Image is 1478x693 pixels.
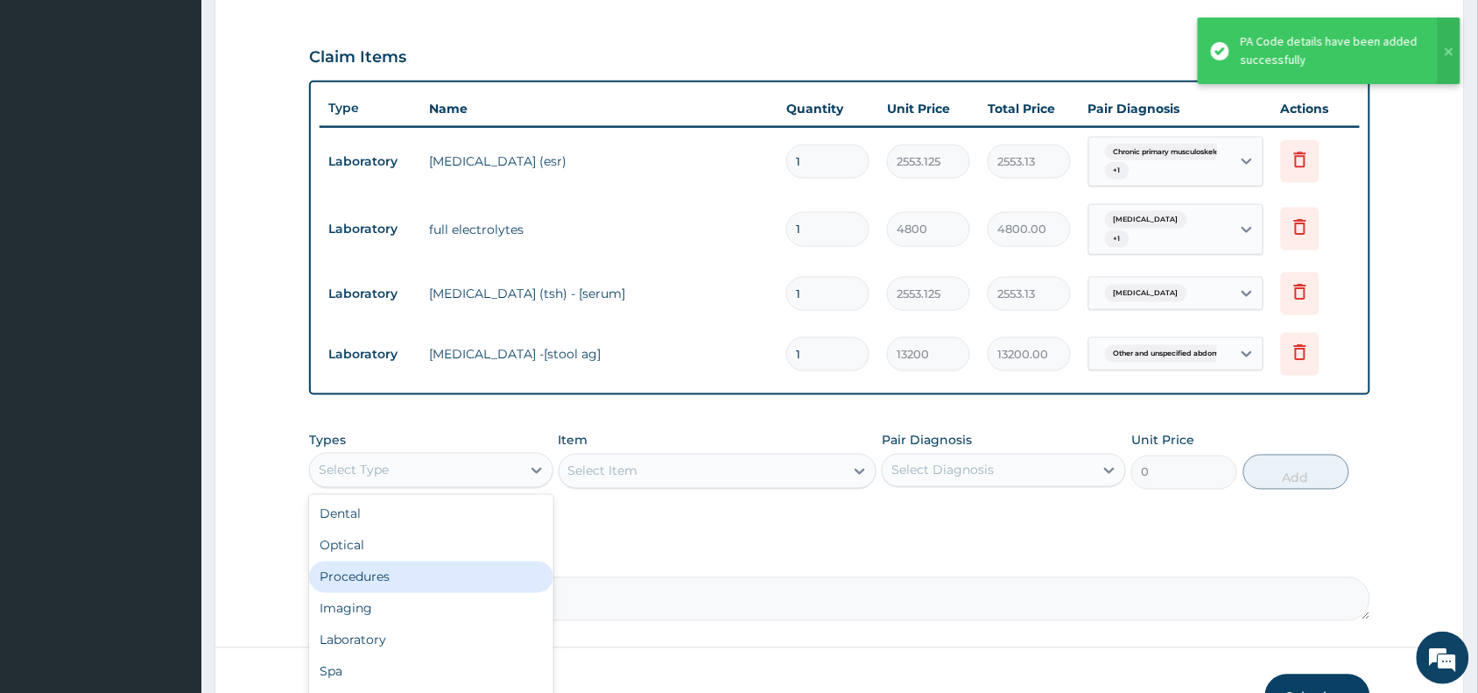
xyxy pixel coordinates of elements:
[1131,432,1194,449] label: Unit Price
[102,221,242,398] span: We're online!
[420,212,778,247] td: full electrolytes
[1105,211,1187,229] span: [MEDICAL_DATA]
[320,338,420,371] td: Laboratory
[320,92,420,124] th: Type
[309,593,553,625] div: Imaging
[320,278,420,310] td: Laboratory
[1080,91,1272,126] th: Pair Diagnosis
[1105,162,1130,180] span: + 1
[1272,91,1360,126] th: Actions
[309,499,553,530] div: Dental
[319,462,389,479] div: Select Type
[420,91,778,126] th: Name
[9,478,334,540] textarea: Type your message and hit 'Enter'
[420,144,778,179] td: [MEDICAL_DATA] (esr)
[309,625,553,656] div: Laboratory
[1243,455,1349,490] button: Add
[891,462,994,479] div: Select Diagnosis
[1105,144,1241,161] span: Chronic primary musculoskeleta...
[420,336,778,371] td: [MEDICAL_DATA] -[stool ag]
[1241,32,1421,69] div: PA Code details have been added successfully
[1105,285,1187,302] span: [MEDICAL_DATA]
[420,276,778,311] td: [MEDICAL_DATA] (tsh) - [serum]
[309,530,553,562] div: Optical
[91,98,294,121] div: Chat with us now
[979,91,1080,126] th: Total Price
[878,91,979,126] th: Unit Price
[309,553,1370,568] label: Comment
[882,432,972,449] label: Pair Diagnosis
[309,656,553,688] div: Spa
[309,434,346,449] label: Types
[320,145,420,178] td: Laboratory
[320,213,420,245] td: Laboratory
[1105,345,1244,363] span: Other and unspecified abdomina...
[778,91,878,126] th: Quantity
[309,562,553,593] div: Procedures
[559,432,588,449] label: Item
[1105,230,1130,248] span: + 1
[32,88,71,131] img: d_794563401_company_1708531726252_794563401
[309,48,406,67] h3: Claim Items
[287,9,329,51] div: Minimize live chat window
